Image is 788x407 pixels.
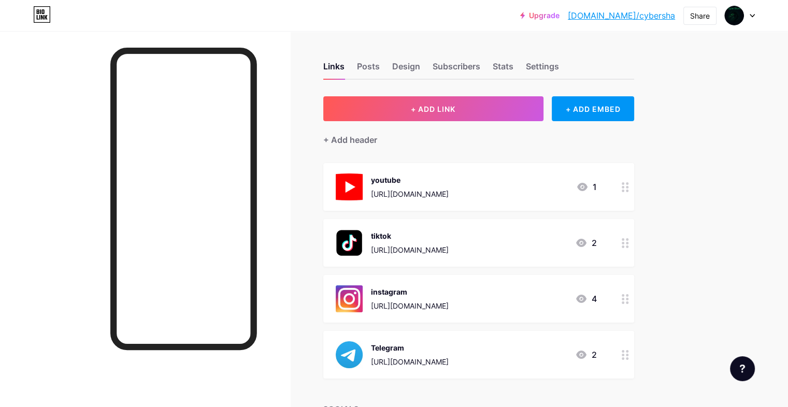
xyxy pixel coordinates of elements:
span: + ADD LINK [411,105,455,113]
img: instagram [336,285,363,312]
button: + ADD LINK [323,96,543,121]
a: Upgrade [520,11,560,20]
div: 4 [575,293,597,305]
img: tiktok [336,229,363,256]
div: [URL][DOMAIN_NAME] [371,356,449,367]
div: Share [690,10,710,21]
div: Links [323,60,345,79]
a: [DOMAIN_NAME]/cybersha [568,9,675,22]
div: Design [392,60,420,79]
div: Posts [357,60,380,79]
div: [URL][DOMAIN_NAME] [371,300,449,311]
div: [URL][DOMAIN_NAME] [371,244,449,255]
div: [URL][DOMAIN_NAME] [371,188,449,199]
img: Telegram [336,341,363,368]
div: Subscribers [433,60,480,79]
div: 1 [576,181,597,193]
div: instagram [371,286,449,297]
div: 2 [575,348,597,361]
div: 2 [575,237,597,249]
div: + ADD EMBED [552,96,634,121]
img: youtube [336,173,363,200]
div: tiktok [371,230,449,241]
div: Telegram [371,342,449,353]
div: + Add header [323,134,377,146]
img: Cyber Shark [724,6,744,25]
div: youtube [371,175,449,185]
div: Settings [526,60,559,79]
div: Stats [493,60,513,79]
